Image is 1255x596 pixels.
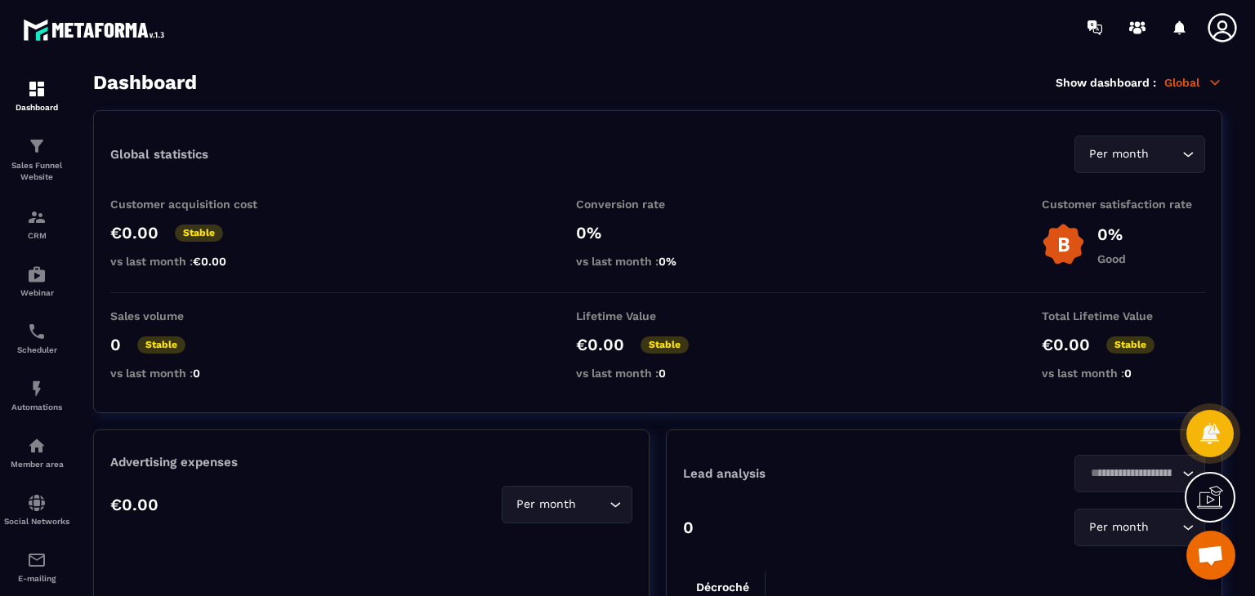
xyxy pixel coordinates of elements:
[4,517,69,526] p: Social Networks
[27,493,47,513] img: social-network
[1152,145,1178,163] input: Search for option
[1152,518,1178,536] input: Search for option
[579,496,605,514] input: Search for option
[27,550,47,570] img: email
[1085,518,1152,536] span: Per month
[1074,455,1205,492] div: Search for option
[1097,252,1126,265] p: Good
[110,309,274,322] p: Sales volume
[27,322,47,341] img: scheduler
[110,335,121,354] p: 0
[110,223,159,242] p: €0.00
[4,403,69,411] p: Automations
[93,71,197,94] h3: Dashboard
[27,379,47,398] img: automations
[4,288,69,297] p: Webinar
[1042,223,1085,266] img: b-badge-o.b3b20ee6.svg
[4,67,69,124] a: formationformationDashboard
[110,198,274,211] p: Customer acquisition cost
[1042,335,1090,354] p: €0.00
[4,481,69,538] a: social-networksocial-networkSocial Networks
[110,455,632,469] p: Advertising expenses
[4,160,69,183] p: Sales Funnel Website
[1042,198,1205,211] p: Customer satisfaction rate
[193,255,226,268] span: €0.00
[576,255,739,268] p: vs last month :
[27,79,47,99] img: formation
[576,198,739,211] p: Conversion rate
[4,231,69,240] p: CRM
[4,103,69,112] p: Dashboard
[576,223,739,242] p: 0%
[4,424,69,481] a: automationsautomationsMember area
[641,336,689,354] p: Stable
[1085,465,1178,483] input: Search for option
[512,496,579,514] span: Per month
[4,460,69,469] p: Member area
[4,309,69,367] a: schedulerschedulerScheduler
[502,486,632,523] div: Search for option
[683,466,945,481] p: Lead analysis
[110,147,208,162] p: Global statistics
[23,15,170,45] img: logo
[137,336,185,354] p: Stable
[110,495,159,514] p: €0.00
[27,436,47,456] img: automations
[110,367,274,380] p: vs last month :
[4,574,69,583] p: E-mailing
[696,580,749,594] tspan: Décroché
[1074,509,1205,546] div: Search for option
[4,124,69,195] a: formationformationSales Funnel Website
[4,538,69,595] a: emailemailE-mailing
[576,335,624,354] p: €0.00
[576,367,739,380] p: vs last month :
[1074,136,1205,173] div: Search for option
[1164,75,1222,90] p: Global
[683,518,694,537] p: 0
[27,207,47,227] img: formation
[110,255,274,268] p: vs last month :
[4,345,69,354] p: Scheduler
[175,225,223,242] p: Stable
[1097,225,1126,244] p: 0%
[27,136,47,156] img: formation
[1085,145,1152,163] span: Per month
[1056,76,1156,89] p: Show dashboard :
[576,309,739,322] p: Lifetime Value
[1106,336,1155,354] p: Stable
[1042,309,1205,322] p: Total Lifetime Value
[4,195,69,252] a: formationformationCRM
[659,367,666,380] span: 0
[4,367,69,424] a: automationsautomationsAutomations
[27,265,47,284] img: automations
[4,252,69,309] a: automationsautomationsWebinar
[659,255,677,268] span: 0%
[1124,367,1132,380] span: 0
[1186,531,1235,580] div: Open chat
[193,367,200,380] span: 0
[1042,367,1205,380] p: vs last month :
